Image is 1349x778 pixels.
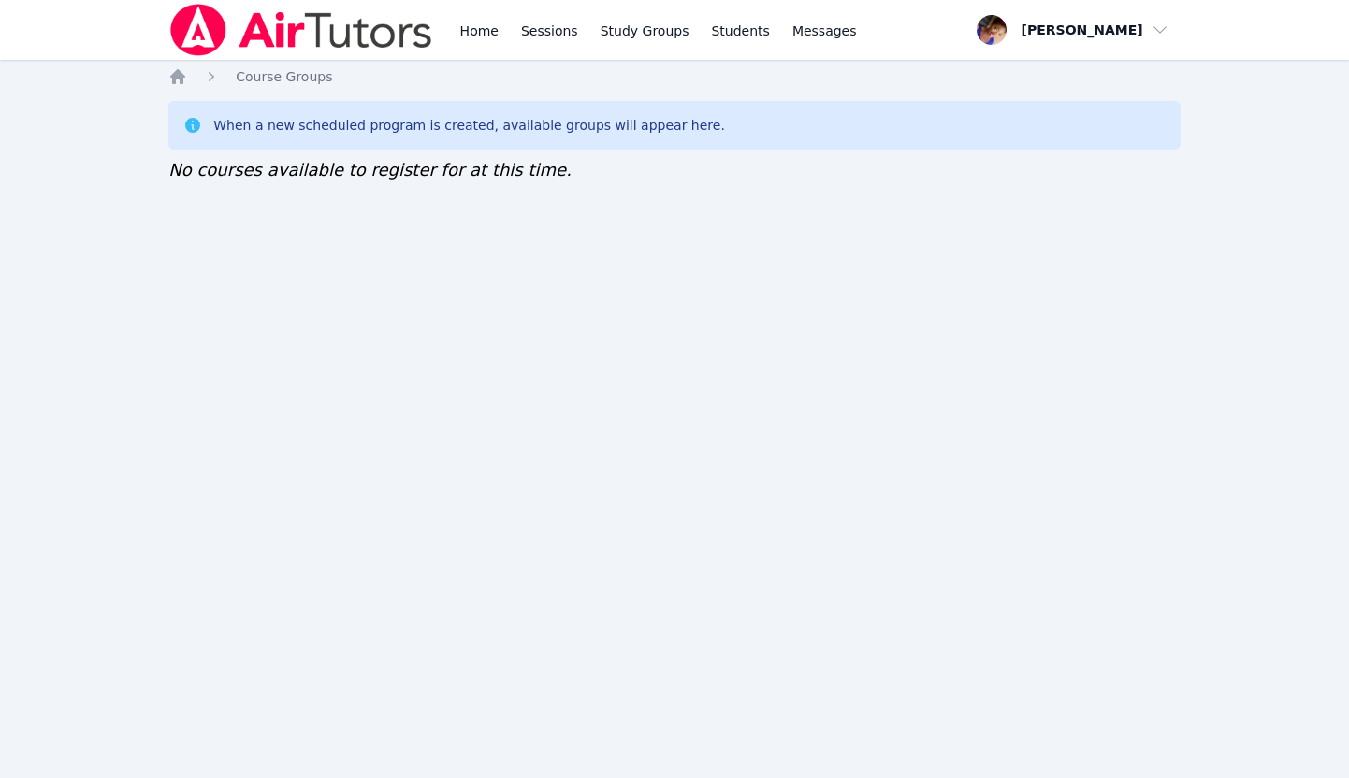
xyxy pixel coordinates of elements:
nav: Breadcrumb [168,67,1181,86]
span: Messages [792,22,857,40]
span: Course Groups [236,69,332,84]
span: No courses available to register for at this time. [168,160,572,180]
a: Course Groups [236,67,332,86]
div: When a new scheduled program is created, available groups will appear here. [213,116,725,135]
img: Air Tutors [168,4,433,56]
